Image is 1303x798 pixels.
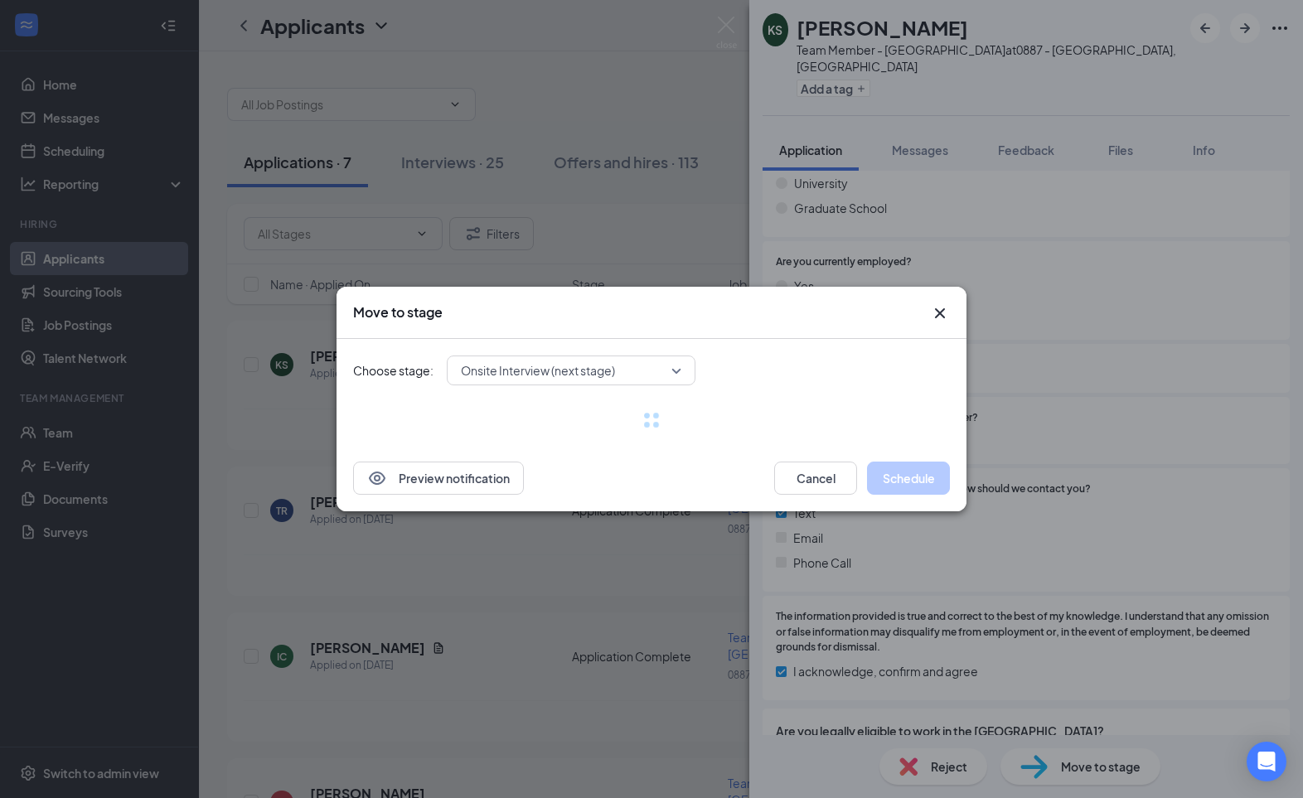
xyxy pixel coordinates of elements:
[461,358,615,383] span: Onsite Interview (next stage)
[774,462,857,495] button: Cancel
[353,303,443,322] h3: Move to stage
[353,361,434,380] span: Choose stage:
[367,468,387,488] svg: Eye
[930,303,950,323] svg: Cross
[353,462,524,495] button: EyePreview notification
[1247,742,1286,781] div: Open Intercom Messenger
[867,462,950,495] button: Schedule
[930,303,950,323] button: Close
